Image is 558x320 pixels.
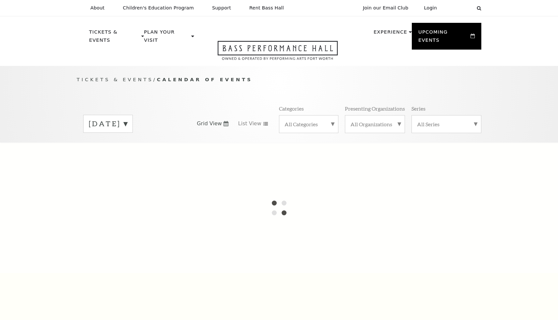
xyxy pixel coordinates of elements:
label: All Series [417,121,476,128]
p: About [90,5,104,11]
label: All Categories [285,121,333,128]
p: Experience [374,28,407,40]
p: Presenting Organizations [345,105,405,112]
p: Support [212,5,231,11]
p: Tickets & Events [89,28,140,48]
label: [DATE] [89,119,127,129]
label: All Organizations [350,121,399,128]
p: Plan Your Visit [144,28,190,48]
span: Tickets & Events [77,77,153,82]
p: / [77,76,481,84]
span: List View [238,120,261,127]
p: Categories [279,105,304,112]
p: Series [411,105,426,112]
span: Grid View [197,120,222,127]
p: Upcoming Events [418,28,469,48]
select: Select: [447,5,471,11]
span: Calendar of Events [157,77,253,82]
p: Children's Education Program [123,5,194,11]
p: Rent Bass Hall [249,5,284,11]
